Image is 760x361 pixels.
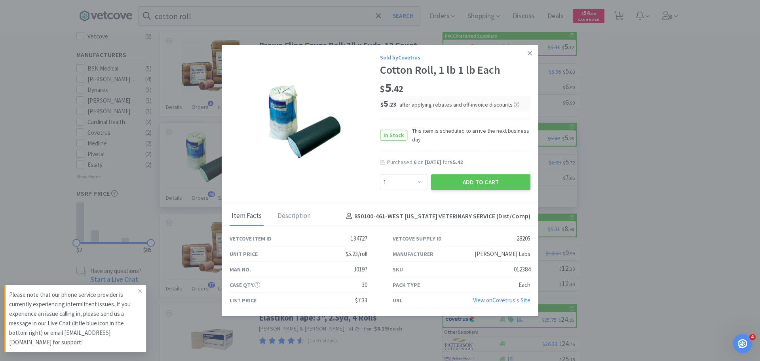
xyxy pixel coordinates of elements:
[399,101,519,108] span: after applying rebates and off-invoice discounts
[255,84,354,159] img: 0b9f78b8b0a9475e9b7a269e3367bc34_28205.png
[388,101,396,108] span: . 23
[450,159,463,166] span: $5.42
[473,296,530,304] a: View onCovetrus's Site
[393,265,403,274] div: SKU
[380,130,407,140] span: In Stock
[517,234,530,243] div: 28205
[353,265,367,274] div: J0197
[387,159,530,166] div: Purchased on for
[230,250,258,258] div: Unit Price
[393,234,442,243] div: Vetcove Supply ID
[362,280,367,290] div: 30
[407,126,530,144] span: This item is scheduled to arrive the next business day
[343,211,530,221] h4: 850100-461 - WEST [US_STATE] VETERINARY SERVICE (Dist/Comp)
[749,334,756,340] span: 4
[414,159,416,166] span: 6
[514,265,530,274] div: 012384
[230,206,264,226] div: Item Facts
[380,101,384,108] span: $
[9,290,138,347] p: Please note that our phone service provider is currently experiencing intermittent issues. If you...
[380,98,396,109] span: 5
[230,296,256,305] div: List Price
[351,234,367,243] div: 134727
[380,83,385,94] span: $
[393,281,420,289] div: Pack Type
[275,206,313,226] div: Description
[346,249,367,259] div: $5.23/roll
[431,174,530,190] button: Add to Cart
[230,234,272,243] div: Vetcove Item ID
[380,53,530,61] div: Sold by Covetrus
[230,281,260,289] div: Case Qty.
[391,83,403,94] span: . 42
[380,63,530,77] div: Cotton Roll, 1 lb 1 lb Each
[733,334,752,353] iframe: Intercom live chat
[393,250,433,258] div: Manufacturer
[475,249,530,259] div: [PERSON_NAME] Labs
[519,280,530,290] div: Each
[380,80,403,96] span: 5
[393,296,403,305] div: URL
[355,296,367,305] div: $7.33
[425,159,441,166] span: [DATE]
[230,265,251,274] div: Man No.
